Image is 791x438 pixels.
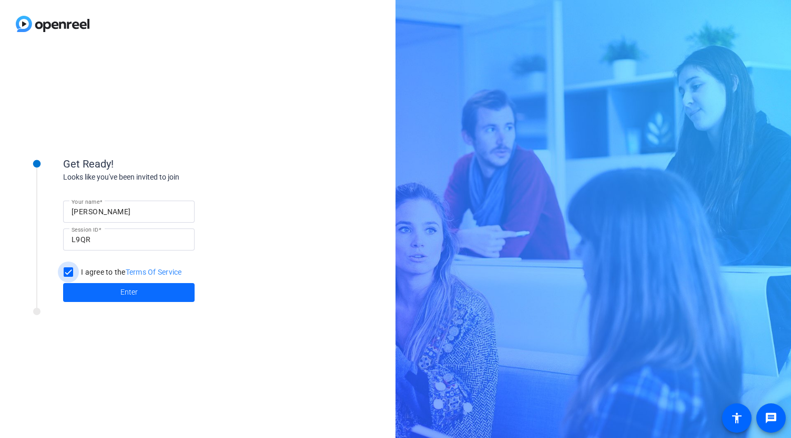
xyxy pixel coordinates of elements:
mat-icon: message [765,412,777,424]
span: Enter [120,287,138,298]
label: I agree to the [79,267,182,277]
div: Looks like you've been invited to join [63,172,273,183]
button: Enter [63,283,195,302]
mat-label: Session ID [72,226,98,233]
mat-label: Your name [72,199,99,205]
div: Get Ready! [63,156,273,172]
a: Terms Of Service [126,268,182,276]
mat-icon: accessibility [731,412,743,424]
